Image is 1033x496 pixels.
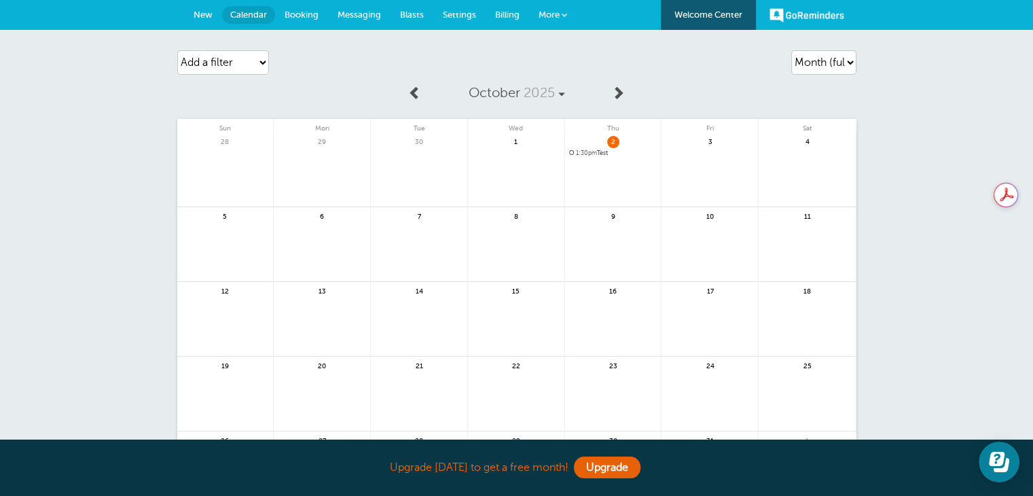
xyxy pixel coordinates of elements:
span: 8 [510,211,522,221]
a: Upgrade [574,457,640,478]
span: 10 [704,211,716,221]
span: 31 [704,435,716,445]
span: 12 [219,285,231,296]
span: Calendar [230,10,267,20]
span: 28 [219,136,231,146]
span: 3 [704,136,716,146]
span: 21 [413,360,425,370]
span: Sun [177,119,274,132]
span: 4 [801,136,814,146]
span: 14 [413,285,425,296]
span: Billing [495,10,520,20]
span: 24 [704,360,716,370]
span: Blasts [400,10,424,20]
span: 17 [704,285,716,296]
span: Fri [662,119,758,132]
span: 13 [316,285,328,296]
span: More [539,10,560,20]
span: 5 [219,211,231,221]
span: New [194,10,213,20]
span: Messaging [338,10,381,20]
span: 29 [316,136,328,146]
span: 15 [510,285,522,296]
span: 6 [316,211,328,221]
span: 19 [219,360,231,370]
span: 2025 [523,85,554,101]
span: 1:30pm [576,149,597,156]
span: 30 [413,136,425,146]
a: Calendar [222,6,275,24]
span: 25 [801,360,814,370]
span: 20 [316,360,328,370]
span: 2 [607,136,619,146]
span: 30 [607,435,619,445]
div: Upgrade [DATE] to get a free month! [177,453,856,482]
span: Booking [285,10,319,20]
span: Test [569,149,657,157]
span: 29 [510,435,522,445]
span: Thu [565,119,662,132]
span: 18 [801,285,814,296]
span: Sat [759,119,856,132]
span: 9 [607,211,619,221]
span: 16 [607,285,619,296]
span: 7 [413,211,425,221]
span: 22 [510,360,522,370]
span: Mon [274,119,370,132]
span: Settings [443,10,476,20]
span: 1 [510,136,522,146]
span: Tue [371,119,467,132]
iframe: Resource center [979,442,1019,482]
a: 1:30pmTest [569,149,657,157]
span: 1 [801,435,814,445]
span: October [468,85,520,101]
span: 27 [316,435,328,445]
span: Wed [468,119,564,132]
span: 28 [413,435,425,445]
span: 11 [801,211,814,221]
span: 23 [607,360,619,370]
a: October 2025 [429,78,604,108]
span: 26 [219,435,231,445]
